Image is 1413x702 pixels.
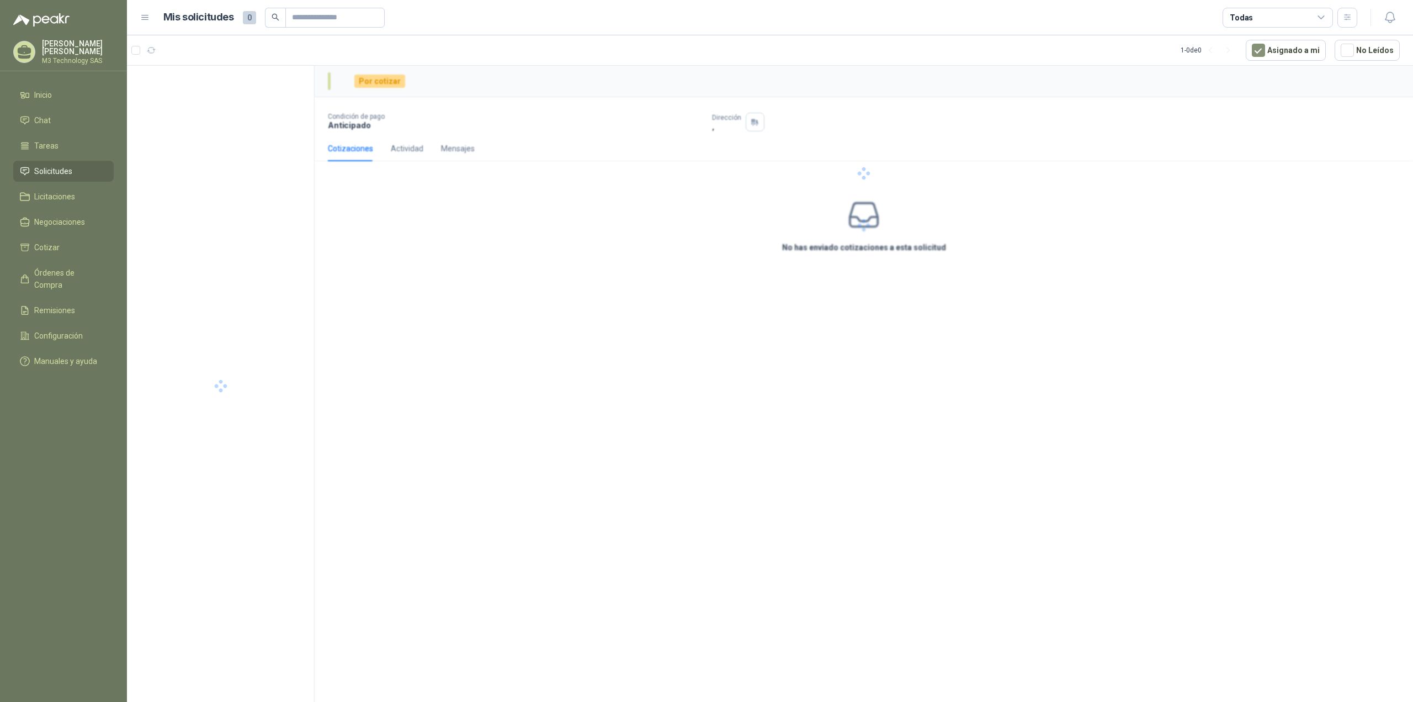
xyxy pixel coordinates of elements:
span: search [272,13,279,21]
span: Tareas [34,140,59,152]
h1: Mis solicitudes [163,9,234,25]
a: Chat [13,110,114,131]
div: 1 - 0 de 0 [1181,41,1237,59]
a: Manuales y ayuda [13,351,114,372]
a: Configuración [13,325,114,346]
span: Licitaciones [34,191,75,203]
div: Todas [1230,12,1253,24]
span: Cotizar [34,241,60,254]
span: Remisiones [34,304,75,316]
img: Logo peakr [13,13,70,27]
a: Solicitudes [13,161,114,182]
span: 0 [243,11,256,24]
a: Inicio [13,85,114,105]
a: Remisiones [13,300,114,321]
span: Chat [34,114,51,126]
a: Cotizar [13,237,114,258]
span: Negociaciones [34,216,85,228]
a: Licitaciones [13,186,114,207]
p: [PERSON_NAME] [PERSON_NAME] [42,40,114,55]
span: Configuración [34,330,83,342]
p: M3 Technology SAS [42,57,114,64]
button: No Leídos [1335,40,1400,61]
a: Negociaciones [13,212,114,233]
span: Solicitudes [34,165,72,177]
span: Manuales y ayuda [34,355,97,367]
span: Inicio [34,89,52,101]
span: Órdenes de Compra [34,267,103,291]
button: Asignado a mi [1246,40,1326,61]
a: Tareas [13,135,114,156]
a: Órdenes de Compra [13,262,114,295]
